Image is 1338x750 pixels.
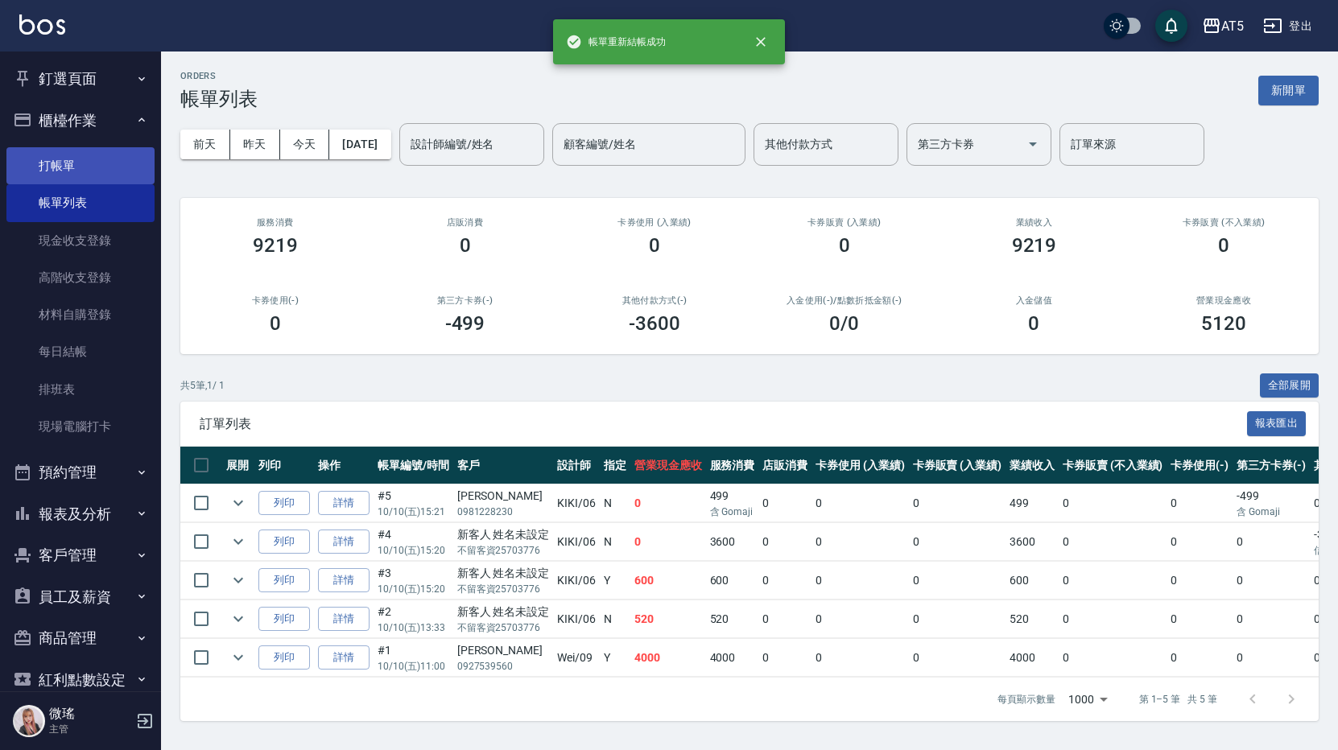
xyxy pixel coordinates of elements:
[374,600,453,638] td: #2
[6,222,155,259] a: 現金收支登錄
[1221,16,1244,36] div: AT5
[6,371,155,408] a: 排班表
[1059,600,1167,638] td: 0
[630,484,706,522] td: 0
[374,639,453,677] td: #1
[6,58,155,100] button: 釘選頁面
[374,447,453,484] th: 帳單編號/時間
[226,568,250,592] button: expand row
[1006,523,1059,561] td: 3600
[1062,678,1113,721] div: 1000
[1233,600,1310,638] td: 0
[1233,639,1310,677] td: 0
[390,217,541,228] h2: 店販消費
[6,451,155,493] button: 預約管理
[1260,373,1319,398] button: 全部展開
[222,447,254,484] th: 展開
[445,312,485,335] h3: -499
[1148,217,1299,228] h2: 卡券販賣 (不入業績)
[6,408,155,445] a: 現場電腦打卡
[553,562,600,600] td: KIKI /06
[6,296,155,333] a: 材料自購登錄
[457,488,550,505] div: [PERSON_NAME]
[180,71,258,81] h2: ORDERS
[253,234,298,257] h3: 9219
[769,217,920,228] h2: 卡券販賣 (入業績)
[6,493,155,535] button: 報表及分析
[1167,562,1233,600] td: 0
[1167,600,1233,638] td: 0
[1247,411,1307,436] button: 報表匯出
[1167,639,1233,677] td: 0
[811,562,909,600] td: 0
[909,600,1006,638] td: 0
[318,607,370,632] a: 詳情
[811,523,909,561] td: 0
[314,447,374,484] th: 操作
[254,447,314,484] th: 列印
[457,642,550,659] div: [PERSON_NAME]
[1059,447,1167,484] th: 卡券販賣 (不入業績)
[1258,82,1319,97] a: 新開單
[758,639,811,677] td: 0
[909,447,1006,484] th: 卡券販賣 (入業績)
[1218,234,1229,257] h3: 0
[909,523,1006,561] td: 0
[553,484,600,522] td: KIKI /06
[1020,131,1046,157] button: Open
[600,484,630,522] td: N
[374,484,453,522] td: #5
[226,530,250,554] button: expand row
[997,692,1055,707] p: 每頁顯示數量
[378,505,449,519] p: 10/10 (五) 15:21
[258,645,310,670] button: 列印
[374,523,453,561] td: #4
[1247,415,1307,431] a: 報表匯出
[706,562,759,600] td: 600
[758,484,811,522] td: 0
[706,639,759,677] td: 4000
[200,295,351,306] h2: 卡券使用(-)
[630,600,706,638] td: 520
[909,562,1006,600] td: 0
[457,604,550,620] div: 新客人 姓名未設定
[6,576,155,618] button: 員工及薪資
[378,620,449,635] p: 10/10 (五) 13:33
[553,523,600,561] td: KIKI /06
[1167,484,1233,522] td: 0
[630,639,706,677] td: 4000
[49,706,131,722] h5: 微瑤
[1167,447,1233,484] th: 卡券使用(-)
[1139,692,1217,707] p: 第 1–5 筆 共 5 筆
[758,600,811,638] td: 0
[600,447,630,484] th: 指定
[200,416,1247,432] span: 訂單列表
[6,259,155,296] a: 高階收支登錄
[579,295,730,306] h2: 其他付款方式(-)
[6,333,155,370] a: 每日結帳
[629,312,680,335] h3: -3600
[6,184,155,221] a: 帳單列表
[1006,447,1059,484] th: 業績收入
[329,130,390,159] button: [DATE]
[829,312,859,335] h3: 0 /0
[457,620,550,635] p: 不留客資25703776
[1148,295,1299,306] h2: 營業現金應收
[226,491,250,515] button: expand row
[758,562,811,600] td: 0
[839,234,850,257] h3: 0
[630,447,706,484] th: 營業現金應收
[226,607,250,631] button: expand row
[600,523,630,561] td: N
[1155,10,1187,42] button: save
[6,659,155,701] button: 紅利點數設定
[1233,523,1310,561] td: 0
[1006,484,1059,522] td: 499
[180,378,225,393] p: 共 5 筆, 1 / 1
[1167,523,1233,561] td: 0
[378,582,449,596] p: 10/10 (五) 15:20
[280,130,330,159] button: 今天
[390,295,541,306] h2: 第三方卡券(-)
[258,530,310,554] button: 列印
[1237,505,1306,519] p: 含 Gomaji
